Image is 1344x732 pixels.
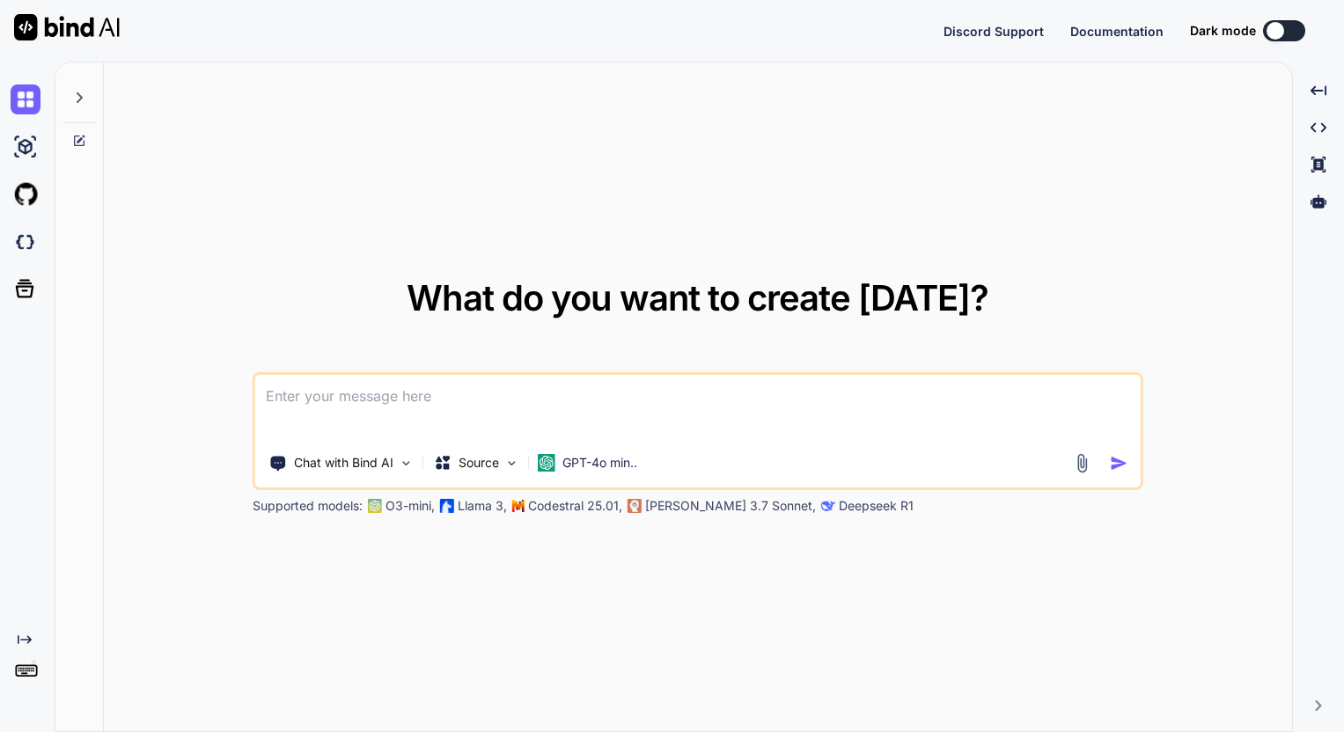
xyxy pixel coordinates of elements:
img: githubLight [11,179,40,209]
p: Chat with Bind AI [294,454,393,472]
img: attachment [1072,453,1092,473]
img: claude [821,499,835,513]
p: O3-mini, [386,497,435,515]
p: Deepseek R1 [839,497,914,515]
img: ai-studio [11,132,40,162]
img: GPT-4o mini [538,454,555,472]
img: Mistral-AI [512,500,525,512]
button: Discord Support [944,22,1044,40]
img: claude [628,499,642,513]
p: Source [459,454,499,472]
img: darkCloudIdeIcon [11,227,40,257]
p: Llama 3, [458,497,507,515]
img: Pick Models [504,456,519,471]
span: Documentation [1070,24,1164,39]
p: Supported models: [253,497,363,515]
p: Codestral 25.01, [528,497,622,515]
img: GPT-4 [368,499,382,513]
span: Discord Support [944,24,1044,39]
button: Documentation [1070,22,1164,40]
img: Pick Tools [399,456,414,471]
span: What do you want to create [DATE]? [407,276,988,319]
span: Dark mode [1190,22,1256,40]
p: GPT-4o min.. [562,454,637,472]
img: Llama2 [440,499,454,513]
img: Bind AI [14,14,120,40]
p: [PERSON_NAME] 3.7 Sonnet, [645,497,816,515]
img: icon [1110,454,1128,472]
img: chat [11,84,40,114]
